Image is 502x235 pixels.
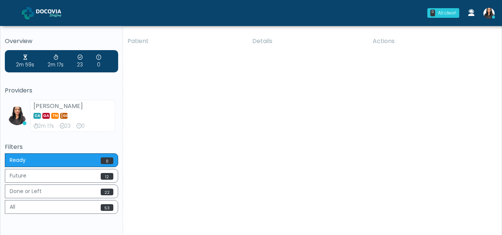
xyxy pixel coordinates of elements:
div: 0 [430,10,435,16]
div: 2m 17s [48,54,64,69]
div: All clear! [438,10,456,16]
span: GA [42,113,50,119]
button: All53 [5,200,118,214]
img: Docovia [22,7,34,19]
div: 23 [77,54,83,69]
span: 0 [101,157,113,164]
button: Done or Left22 [5,185,118,198]
img: Viral Patel [8,107,26,125]
div: 23 [60,123,71,130]
div: Basic example [5,153,118,216]
span: CA [33,113,41,119]
div: 0 [77,123,85,130]
span: 53 [101,204,113,211]
span: [GEOGRAPHIC_DATA] [60,113,68,119]
span: 22 [101,189,113,195]
a: Docovia [22,1,73,25]
div: 2m 59s [16,54,34,69]
div: 2m 17s [33,123,54,130]
img: Docovia [36,9,73,17]
h5: Overview [5,38,118,45]
th: Actions [368,32,496,50]
th: Patient [123,32,248,50]
th: Details [248,32,368,50]
span: TN [51,113,59,119]
button: Ready0 [5,153,118,167]
div: 0 [96,54,101,69]
img: Viral Patel [483,8,495,19]
button: Future12 [5,169,118,183]
a: 0 All clear! [423,5,464,21]
strong: [PERSON_NAME] [33,102,83,110]
h5: Filters [5,144,118,150]
span: 12 [101,173,113,180]
h5: Providers [5,87,118,94]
